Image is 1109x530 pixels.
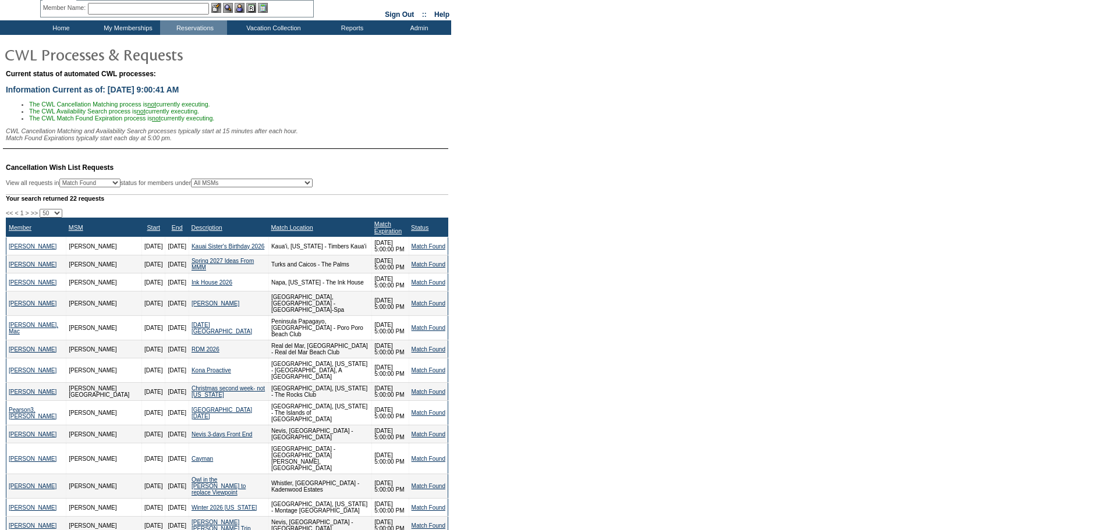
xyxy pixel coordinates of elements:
[374,220,402,234] a: Match Expiration
[9,483,56,489] a: [PERSON_NAME]
[66,340,142,358] td: [PERSON_NAME]
[6,127,448,141] div: CWL Cancellation Matching and Availability Search processes typically start at 15 minutes after e...
[192,385,265,398] a: Christmas second week- not [US_STATE]
[141,499,165,517] td: [DATE]
[66,237,142,255] td: [PERSON_NAME]
[137,108,146,115] u: not
[141,273,165,291] td: [DATE]
[268,425,371,443] td: Nevis, [GEOGRAPHIC_DATA] - [GEOGRAPHIC_DATA]
[412,522,445,529] a: Match Found
[268,237,371,255] td: Kaua'i, [US_STATE] - Timbers Kaua'i
[6,209,13,216] span: <<
[192,300,239,307] a: [PERSON_NAME]
[165,443,189,474] td: [DATE]
[66,358,142,383] td: [PERSON_NAME]
[6,163,114,172] span: Cancellation Wish List Requests
[29,115,214,122] span: The CWL Match Found Expiration process is currently executing.
[43,3,88,13] div: Member Name:
[141,316,165,340] td: [DATE]
[422,10,427,19] span: ::
[9,504,56,511] a: [PERSON_NAME]
[412,261,445,268] a: Match Found
[165,358,189,383] td: [DATE]
[223,3,233,13] img: View
[192,476,246,496] a: Owl in the [PERSON_NAME] to replace Viewpoint
[9,224,31,231] a: Member
[268,499,371,517] td: [GEOGRAPHIC_DATA], [US_STATE] - Montage [GEOGRAPHIC_DATA]
[165,291,189,316] td: [DATE]
[66,273,142,291] td: [PERSON_NAME]
[268,383,371,401] td: [GEOGRAPHIC_DATA], [US_STATE] - The Rocks Club
[165,316,189,340] td: [DATE]
[268,316,371,340] td: Peninsula Papagayo, [GEOGRAPHIC_DATA] - Poro Poro Beach Club
[141,291,165,316] td: [DATE]
[26,20,93,35] td: Home
[66,425,142,443] td: [PERSON_NAME]
[412,431,445,437] a: Match Found
[141,401,165,425] td: [DATE]
[268,273,371,291] td: Napa, [US_STATE] - The Ink House
[9,322,58,335] a: [PERSON_NAME], Mac
[372,401,409,425] td: [DATE] 5:00:00 PM
[165,237,189,255] td: [DATE]
[268,291,371,316] td: [GEOGRAPHIC_DATA], [GEOGRAPHIC_DATA] - [GEOGRAPHIC_DATA]-Spa
[141,255,165,273] td: [DATE]
[372,237,409,255] td: [DATE] 5:00:00 PM
[141,383,165,401] td: [DATE]
[268,474,371,499] td: Whistler, [GEOGRAPHIC_DATA] - Kadenwood Estates
[165,474,189,499] td: [DATE]
[385,10,414,19] a: Sign Out
[6,194,448,202] div: Your search returned 22 requests
[384,20,451,35] td: Admin
[192,456,213,462] a: Cayman
[172,224,183,231] a: End
[66,291,142,316] td: [PERSON_NAME]
[372,358,409,383] td: [DATE] 5:00:00 PM
[192,504,257,511] a: Winter 2026 [US_STATE]
[141,425,165,443] td: [DATE]
[6,70,156,78] span: Current status of automated CWL processes:
[412,456,445,462] a: Match Found
[412,346,445,353] a: Match Found
[9,243,56,250] a: [PERSON_NAME]
[66,443,142,474] td: [PERSON_NAME]
[141,474,165,499] td: [DATE]
[66,383,142,401] td: [PERSON_NAME][GEOGRAPHIC_DATA]
[66,316,142,340] td: [PERSON_NAME]
[9,300,56,307] a: [PERSON_NAME]
[412,243,445,250] a: Match Found
[412,389,445,395] a: Match Found
[165,425,189,443] td: [DATE]
[372,273,409,291] td: [DATE] 5:00:00 PM
[192,258,254,271] a: Spring 2027 Ideas From MMM
[268,443,371,474] td: [GEOGRAPHIC_DATA] - [GEOGRAPHIC_DATA][PERSON_NAME], [GEOGRAPHIC_DATA]
[372,443,409,474] td: [DATE] 5:00:00 PM
[191,224,222,231] a: Description
[192,279,232,286] a: Ink House 2026
[192,346,219,353] a: RDM 2026
[268,358,371,383] td: [GEOGRAPHIC_DATA], [US_STATE] - [GEOGRAPHIC_DATA], A [GEOGRAPHIC_DATA]
[434,10,449,19] a: Help
[372,291,409,316] td: [DATE] 5:00:00 PM
[6,85,179,94] span: Information Current as of: [DATE] 9:00:41 AM
[26,209,29,216] span: >
[235,3,245,13] img: Impersonate
[412,367,445,374] a: Match Found
[152,115,161,122] u: not
[6,179,313,187] div: View all requests in status for members under
[412,504,445,511] a: Match Found
[69,224,83,231] a: MSM
[412,410,445,416] a: Match Found
[15,209,18,216] span: <
[372,425,409,443] td: [DATE] 5:00:00 PM
[9,456,56,462] a: [PERSON_NAME]
[268,340,371,358] td: Real del Mar, [GEOGRAPHIC_DATA] - Real del Mar Beach Club
[192,322,252,335] a: [DATE] [GEOGRAPHIC_DATA]
[258,3,268,13] img: b_calculator.gif
[211,3,221,13] img: b_edit.gif
[317,20,384,35] td: Reports
[147,224,160,231] a: Start
[165,499,189,517] td: [DATE]
[165,383,189,401] td: [DATE]
[9,389,56,395] a: [PERSON_NAME]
